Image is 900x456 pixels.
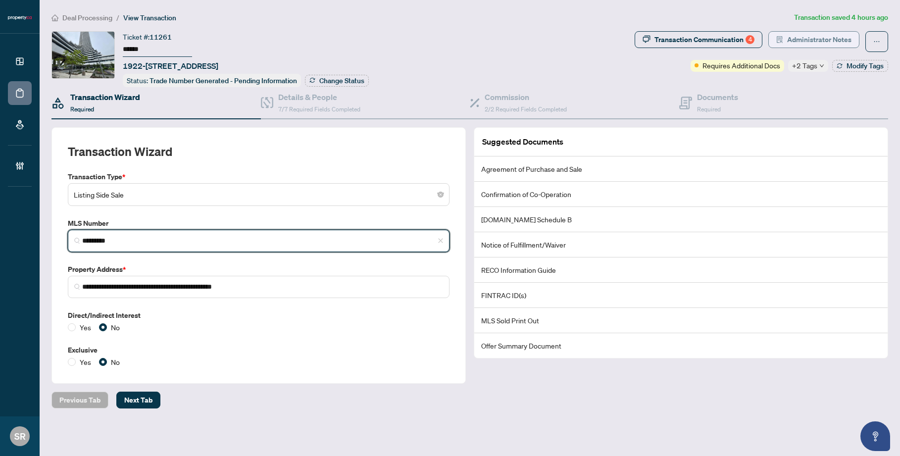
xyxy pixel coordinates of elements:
[438,238,444,244] span: close
[150,76,297,85] span: Trade Number Generated - Pending Information
[482,136,563,148] article: Suggested Documents
[68,171,450,182] label: Transaction Type
[68,144,172,159] h2: Transaction Wizard
[68,345,450,355] label: Exclusive
[74,238,80,244] img: search_icon
[74,284,80,290] img: search_icon
[51,14,58,21] span: home
[794,12,888,23] article: Transaction saved 4 hours ago
[124,392,152,408] span: Next Tab
[474,156,888,182] li: Agreement of Purchase and Sale
[51,392,108,408] button: Previous Tab
[70,91,140,103] h4: Transaction Wizard
[123,31,172,43] div: Ticket #:
[68,218,450,229] label: MLS Number
[278,91,360,103] h4: Details & People
[76,356,95,367] span: Yes
[847,62,884,69] span: Modify Tags
[474,283,888,308] li: FINTRAC ID(s)
[474,182,888,207] li: Confirmation of Co-Operation
[768,31,859,48] button: Administrator Notes
[123,13,176,22] span: View Transaction
[832,60,888,72] button: Modify Tags
[319,77,364,84] span: Change Status
[635,31,762,48] button: Transaction Communication4
[52,32,114,78] img: IMG-W12390779_1.jpg
[776,36,783,43] span: solution
[107,356,124,367] span: No
[70,105,94,113] span: Required
[438,192,444,198] span: close-circle
[68,264,450,275] label: Property Address
[305,75,369,87] button: Change Status
[746,35,754,44] div: 4
[485,105,567,113] span: 2/2 Required Fields Completed
[474,308,888,333] li: MLS Sold Print Out
[787,32,851,48] span: Administrator Notes
[76,322,95,333] span: Yes
[150,33,172,42] span: 11261
[474,333,888,358] li: Offer Summary Document
[123,74,301,87] div: Status:
[873,38,880,45] span: ellipsis
[62,13,112,22] span: Deal Processing
[697,91,738,103] h4: Documents
[819,63,824,68] span: down
[116,12,119,23] li: /
[278,105,360,113] span: 7/7 Required Fields Completed
[792,60,817,71] span: +2 Tags
[474,257,888,283] li: RECO Information Guide
[116,392,160,408] button: Next Tab
[654,32,754,48] div: Transaction Communication
[123,60,218,72] span: 1922-[STREET_ADDRESS]
[107,322,124,333] span: No
[14,429,26,443] span: SR
[474,232,888,257] li: Notice of Fulfillment/Waiver
[74,185,444,204] span: Listing Side Sale
[702,60,780,71] span: Requires Additional Docs
[474,207,888,232] li: [DOMAIN_NAME] Schedule B
[8,15,32,21] img: logo
[697,105,721,113] span: Required
[485,91,567,103] h4: Commission
[860,421,890,451] button: Open asap
[68,310,450,321] label: Direct/Indirect Interest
